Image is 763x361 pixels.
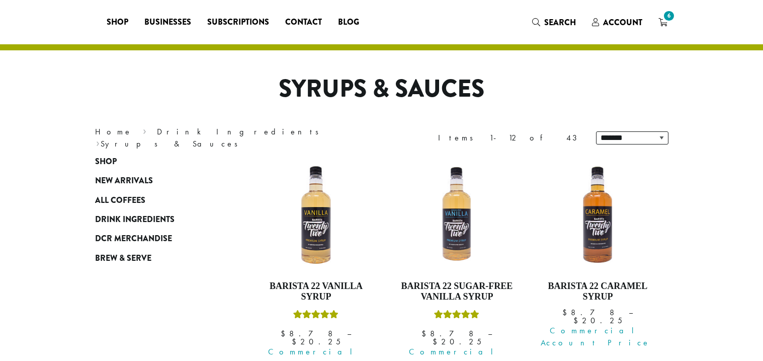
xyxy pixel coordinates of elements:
[281,328,337,339] bdi: 8.78
[95,152,216,171] a: Shop
[95,194,145,207] span: All Coffees
[281,328,289,339] span: $
[99,14,136,30] a: Shop
[562,307,571,318] span: $
[573,315,582,326] span: $
[95,252,151,265] span: Brew & Serve
[536,325,655,349] span: Commercial Account Price
[562,307,619,318] bdi: 8.78
[96,134,100,150] span: ›
[438,132,581,144] div: Items 1-12 of 43
[544,17,576,28] span: Search
[434,309,479,324] div: Rated 5.00 out of 5
[95,229,216,248] a: DCR Merchandise
[95,126,367,150] nav: Breadcrumb
[95,190,216,209] a: All Coffees
[347,328,351,339] span: –
[144,16,191,29] span: Businesses
[421,328,430,339] span: $
[95,126,132,137] a: Home
[157,126,325,137] a: Drink Ingredients
[107,16,128,29] span: Shop
[421,328,478,339] bdi: 8.78
[433,336,441,347] span: $
[399,157,515,273] img: SF-VANILLA-300x300.png
[88,75,676,104] h1: Syrups & Sauces
[540,157,655,273] img: CARAMEL-1-300x300.png
[293,309,338,324] div: Rated 5.00 out of 5
[285,16,322,29] span: Contact
[433,336,481,347] bdi: 20.25
[95,213,175,226] span: Drink Ingredients
[95,171,216,190] a: New Arrivals
[603,17,642,28] span: Account
[95,210,216,229] a: Drink Ingredients
[95,233,172,245] span: DCR Merchandise
[95,156,117,168] span: Shop
[629,307,633,318] span: –
[258,157,374,273] img: VANILLA-300x300.png
[488,328,492,339] span: –
[524,14,584,31] a: Search
[292,336,341,347] bdi: 20.25
[95,248,216,267] a: Brew & Serve
[573,315,622,326] bdi: 20.25
[292,336,300,347] span: $
[259,281,374,303] h4: Barista 22 Vanilla Syrup
[540,281,655,303] h4: Barista 22 Caramel Syrup
[143,122,146,138] span: ›
[207,16,269,29] span: Subscriptions
[662,9,675,23] span: 6
[399,281,515,303] h4: Barista 22 Sugar-Free Vanilla Syrup
[95,175,153,187] span: New Arrivals
[338,16,359,29] span: Blog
